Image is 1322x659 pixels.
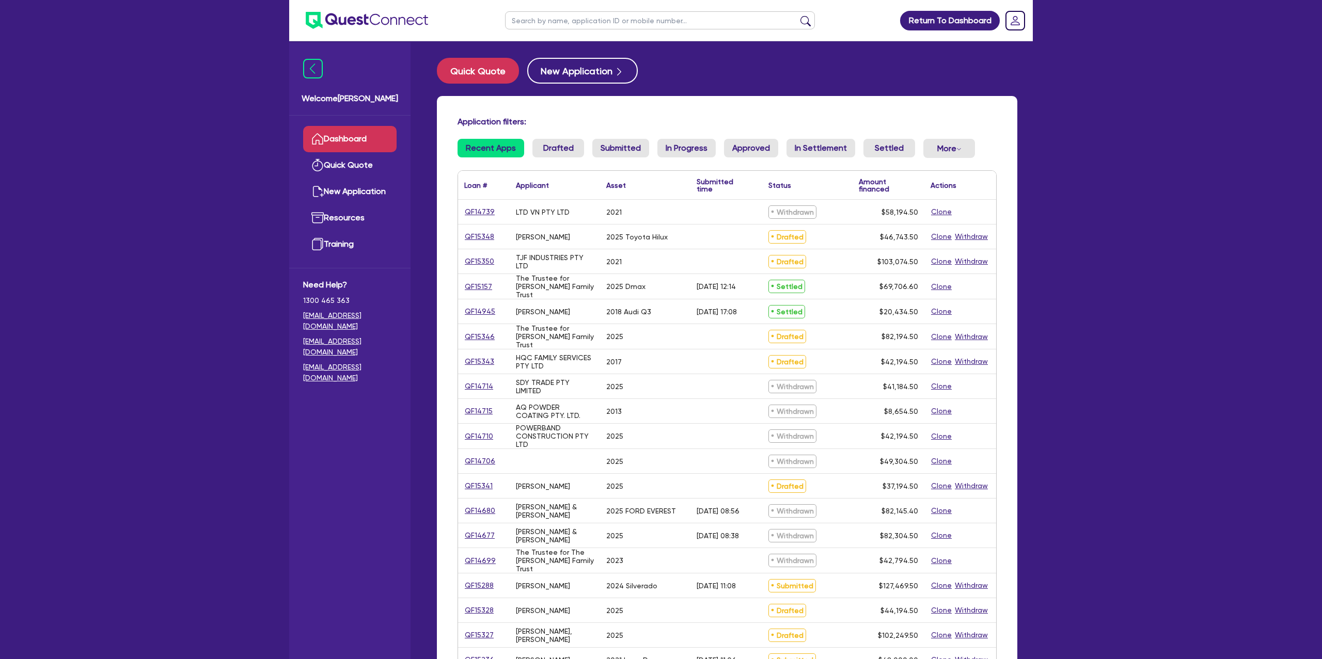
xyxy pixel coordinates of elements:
span: $20,434.50 [879,308,918,316]
span: $127,469.50 [879,582,918,590]
span: Drafted [768,629,806,642]
span: Drafted [768,479,806,493]
a: QF15350 [464,255,495,267]
button: Clone [931,455,952,467]
span: $49,304.50 [880,457,918,465]
span: Withdrawn [768,205,816,219]
button: Clone [931,281,952,293]
a: QF15327 [464,629,494,641]
div: 2025 [606,332,623,341]
button: Withdraw [954,629,988,641]
a: Training [303,231,397,258]
div: 2013 [606,407,622,415]
div: Applicant [516,182,549,189]
div: 2025 FORD EVEREST [606,507,676,515]
div: [PERSON_NAME] [516,233,570,241]
input: Search by name, application ID or mobile number... [505,11,815,29]
span: $42,194.50 [881,358,918,366]
button: Withdraw [954,255,988,267]
div: 2025 [606,432,623,440]
div: POWERBAND CONSTRUCTION PTY LTD [516,424,594,448]
span: Submitted [768,579,816,592]
a: QF14945 [464,306,496,317]
button: Clone [931,505,952,517]
a: Recent Apps [458,139,524,157]
span: Drafted [768,355,806,368]
a: New Application [527,58,638,84]
span: $8,654.50 [884,407,918,415]
div: [DATE] 08:38 [697,532,739,540]
button: Clone [931,480,952,492]
span: Drafted [768,330,806,343]
span: $103,074.50 [877,258,918,266]
div: TJF INDUSTRIES PTY LTD [516,253,594,270]
div: HQC FAMILY SERVICES PTY LTD [516,353,594,370]
button: Withdraw [954,356,988,367]
a: QF14714 [464,380,494,392]
button: Clone [931,529,952,541]
div: [PERSON_NAME] & [PERSON_NAME] [516,527,594,544]
div: Amount financed [859,178,918,192]
button: Clone [931,604,952,616]
a: Drafted [532,139,584,157]
span: Withdrawn [768,455,816,468]
span: Drafted [768,604,806,617]
div: [DATE] 17:08 [697,308,737,316]
img: training [311,238,324,250]
button: Withdraw [954,580,988,591]
a: Approved [724,139,778,157]
a: [EMAIL_ADDRESS][DOMAIN_NAME] [303,310,397,332]
a: Quick Quote [303,152,397,179]
span: Withdrawn [768,429,816,443]
img: quest-connect-logo-blue [306,12,428,29]
a: QF15288 [464,580,494,591]
button: Clone [931,306,952,317]
div: [DATE] 08:56 [697,507,739,515]
span: Withdrawn [768,504,816,518]
span: 1300 465 363 [303,295,397,306]
button: Quick Quote [437,58,519,84]
a: Return To Dashboard [900,11,1000,30]
span: $69,706.60 [879,282,918,291]
button: Dropdown toggle [923,139,975,158]
div: SDY TRADE PTY LIMITED [516,378,594,395]
span: $41,184.50 [883,382,918,391]
span: $82,304.50 [880,532,918,540]
div: [PERSON_NAME] [516,308,570,316]
div: Asset [606,182,626,189]
span: $58,194.50 [882,208,918,216]
div: 2023 [606,556,623,565]
div: Actions [931,182,956,189]
button: Clone [931,255,952,267]
a: In Settlement [786,139,855,157]
div: 2025 [606,382,623,391]
a: QF14677 [464,529,495,541]
img: new-application [311,185,324,198]
h4: Application filters: [458,117,997,126]
a: QF15328 [464,604,494,616]
a: Submitted [592,139,649,157]
div: 2025 Dmax [606,282,646,291]
div: 2025 [606,631,623,639]
span: $102,249.50 [878,631,918,639]
div: Status [768,182,791,189]
button: Clone [931,629,952,641]
div: [PERSON_NAME] [516,582,570,590]
div: Submitted time [697,178,747,192]
div: [PERSON_NAME] & [PERSON_NAME] [516,503,594,519]
span: Withdrawn [768,529,816,542]
a: Quick Quote [437,58,527,84]
img: quick-quote [311,159,324,171]
a: Dropdown toggle [1002,7,1029,34]
a: QF15348 [464,231,495,243]
button: Clone [931,380,952,392]
a: [EMAIL_ADDRESS][DOMAIN_NAME] [303,336,397,358]
div: 2025 [606,532,623,540]
a: QF14710 [464,430,494,442]
button: Withdraw [954,231,988,243]
button: Clone [931,580,952,591]
span: Settled [768,280,805,293]
span: Welcome [PERSON_NAME] [302,92,398,105]
span: $82,145.40 [882,507,918,515]
div: AQ POWDER COATING PTY. LTD. [516,403,594,420]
